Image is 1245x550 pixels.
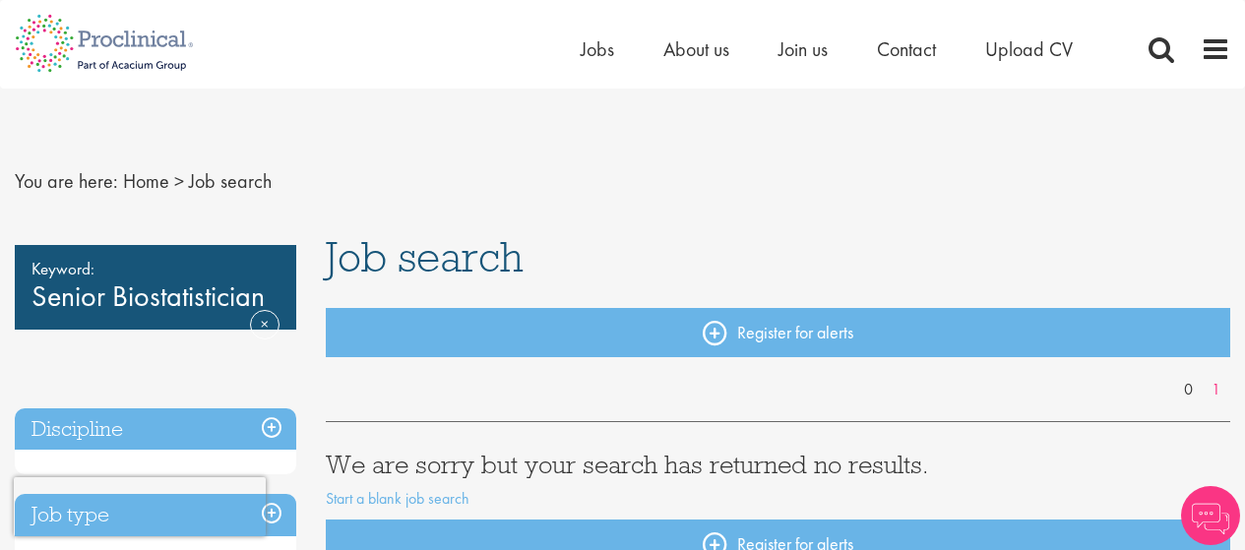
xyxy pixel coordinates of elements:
iframe: reCAPTCHA [14,477,266,536]
a: Upload CV [985,36,1073,62]
a: Join us [778,36,828,62]
h3: Discipline [15,408,296,451]
a: 0 [1174,379,1203,401]
span: Job search [189,168,272,194]
img: Chatbot [1181,486,1240,545]
span: Job search [326,230,524,283]
a: Contact [877,36,936,62]
a: Remove [250,310,280,367]
a: breadcrumb link [123,168,169,194]
a: Start a blank job search [326,488,469,509]
a: Jobs [581,36,614,62]
div: Senior Biostatistician [15,245,296,330]
span: You are here: [15,168,118,194]
a: Register for alerts [326,308,1230,357]
span: Keyword: [31,255,280,282]
span: > [174,168,184,194]
a: 1 [1202,379,1230,401]
a: About us [663,36,729,62]
h3: We are sorry but your search has returned no results. [326,452,1230,477]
